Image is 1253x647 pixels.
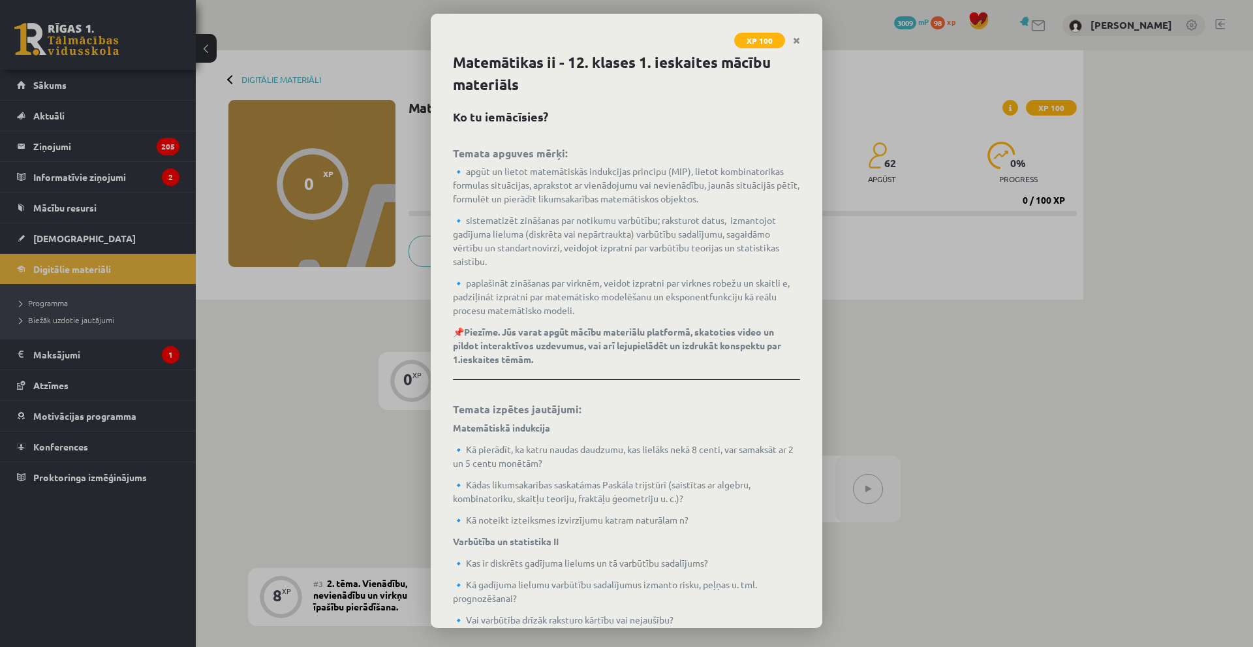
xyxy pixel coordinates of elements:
p: 📌 [453,325,800,366]
p: 🔹 sistematizēt zināšanas par notikumu varbūtību; raksturot datus, izmantojot gadījuma lieluma (di... [453,213,800,268]
b: Piezīme. Jūs varat apgūt mācību materiālu platformā, skatoties video un pildot interaktīvos uzdev... [453,326,781,365]
b: Temata apguves mērķi: [453,146,568,160]
h1: Matemātikas ii - 12. klases 1. ieskaites mācību materiāls [453,52,800,96]
b: Temata izpētes jautājumi: [453,402,581,416]
p: 🔹 paplašināt zināšanas par virknēm, veidot izpratni par virknes robežu un skaitli e, padziļināt i... [453,276,800,317]
a: Close [785,28,808,54]
p: 🔹 Kā pierādīt, ka katru naudas daudzumu, kas lielāks nekā 8 centi, var samaksāt ar 2 un 5 centu m... [453,443,800,470]
h2: Ko tu iemācīsies? [453,108,800,125]
p: 🔹 Kas ir diskrēts gadījuma lielums un tā varbūtību sadalījums? [453,556,800,570]
b: Varbūtība un statistika II [453,535,559,547]
b: Matemātiskā indukcija [453,422,550,434]
span: XP 100 [734,33,785,48]
p: 🔹 Kā gadījuma lielumu varbūtību sadalījumus izmanto risku, peļņas u. tml. prognozēšanai? [453,578,800,605]
p: 🔹 Kā noteikt izteiksmes izvirzījumu katram naturālam n? [453,513,800,527]
p: 🔹 Kādas likumsakarības saskatāmas Paskāla trijstūrī (saistītas ar algebru, kombinatoriku, skaitļu... [453,478,800,505]
p: 🔹 apgūt un lietot matemātiskās indukcijas principu (MIP), lietot kombinatorikas formulas situācij... [453,165,800,206]
p: 🔹 Vai varbūtība drīzāk raksturo kārtību vai nejaušību? [453,613,800,627]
